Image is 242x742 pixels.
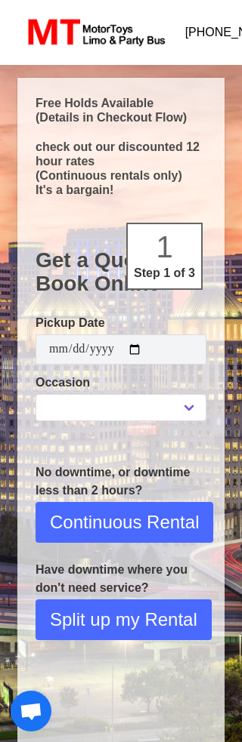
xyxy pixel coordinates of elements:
h1: Get a Quote Book Online [36,248,206,296]
p: Free Holds Available [36,96,206,110]
button: Continuous Rental [36,502,213,543]
button: Split up my Rental [36,599,212,640]
p: check out our discounted 12 hour rates [36,140,206,168]
p: No downtime, or downtime less than 2 hours? [36,463,206,500]
p: It's a bargain! [36,183,206,197]
p: Step 1 of 3 [134,264,195,282]
span: Split up my Rental [50,606,197,633]
p: Have downtime where you don't need service? [36,561,206,597]
p: (Continuous rentals only) [36,168,206,183]
span: 1 [156,230,172,263]
p: (Details in Checkout Flow) [36,110,206,125]
span: Continuous Rental [50,509,199,536]
label: Pickup Date [36,314,206,332]
img: MotorToys Logo [21,16,167,49]
div: Open chat [11,691,51,731]
label: Occasion [36,374,206,392]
